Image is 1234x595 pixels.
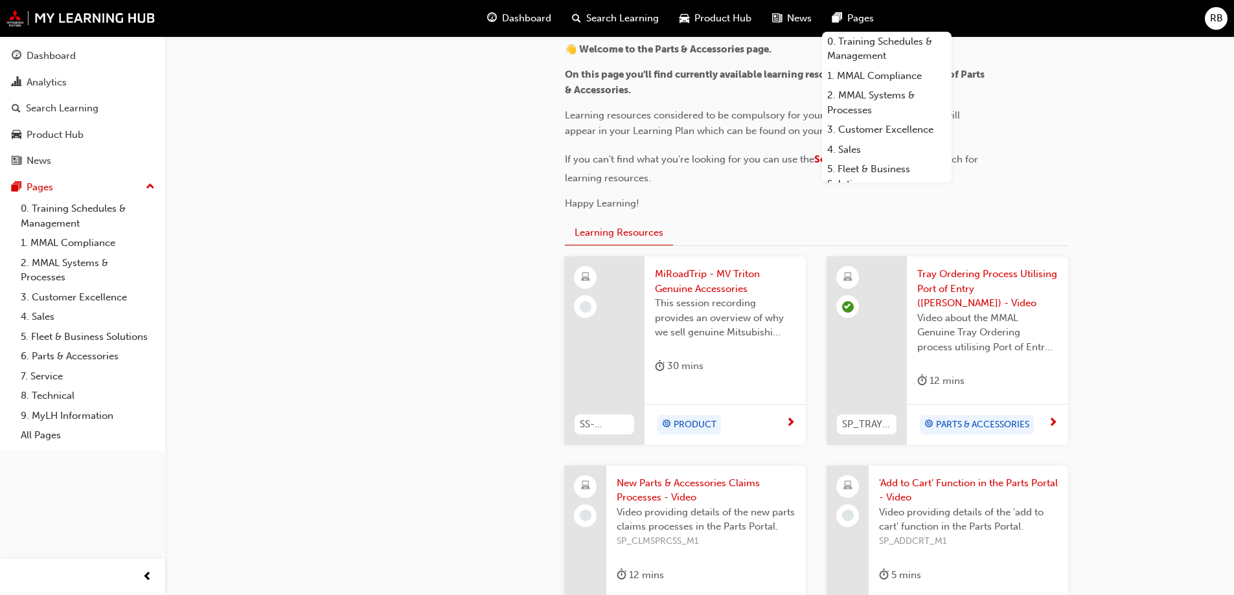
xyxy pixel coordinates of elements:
[502,11,551,26] span: Dashboard
[27,75,67,90] div: Analytics
[5,44,160,68] a: Dashboard
[16,327,160,347] a: 5. Fleet & Business Solutions
[16,233,160,253] a: 1. MMAL Compliance
[917,373,965,389] div: 12 mins
[655,267,795,296] span: MiRoadTrip - MV Triton Genuine Accessories
[6,10,155,27] img: mmal
[565,43,771,55] span: 👋 Welcome to the Parts & Accessories page.
[581,478,590,495] span: laptop-icon
[924,416,933,433] span: target-icon
[822,32,952,66] a: 0. Training Schedules & Management
[562,5,669,32] a: search-iconSearch Learning
[617,476,795,505] span: New Parts & Accessories Claims Processes - Video
[16,307,160,327] a: 4. Sales
[12,129,21,141] span: car-icon
[27,49,76,63] div: Dashboard
[786,418,795,429] span: next-icon
[12,182,21,194] span: pages-icon
[847,11,874,26] span: Pages
[617,534,795,549] span: SP_CLMSPRCSS_M1
[477,5,562,32] a: guage-iconDashboard
[1205,7,1228,30] button: RB
[16,253,160,287] a: 2. MMAL Systems & Processes
[565,153,814,165] span: If you can't find what you're looking for you can use the
[581,269,590,286] span: learningResourceType_ELEARNING-icon
[16,287,160,308] a: 3. Customer Excellence
[772,10,782,27] span: news-icon
[565,109,963,137] span: Learning resources considered to be compulsory for your role within the Dealership will appear in...
[580,510,591,521] span: learningRecordVerb_NONE-icon
[12,155,21,167] span: news-icon
[617,505,795,534] span: Video providing details of the new parts claims processes in the Parts Portal.
[580,301,591,313] span: learningRecordVerb_NONE-icon
[580,417,629,432] span: SS-MVTGA-M1
[832,10,842,27] span: pages-icon
[842,417,891,432] span: SP_TRAYORDR_M1
[879,567,921,583] div: 5 mins
[617,567,626,583] span: duration-icon
[822,159,952,194] a: 5. Fleet & Business Solutions
[822,5,884,32] a: pages-iconPages
[787,11,812,26] span: News
[5,71,160,95] a: Analytics
[655,358,665,374] span: duration-icon
[655,296,795,340] span: This session recording provides an overview of why we sell genuine Mitsubishi accessories, how th...
[565,153,981,184] span: option to search for learning resources.
[827,256,1068,445] a: SP_TRAYORDR_M1Tray Ordering Process Utilising Port of Entry ([PERSON_NAME]) - VideoVideo about th...
[617,567,664,583] div: 12 mins
[16,386,160,406] a: 8. Technical
[5,175,160,199] button: Pages
[879,567,889,583] span: duration-icon
[879,476,1058,505] span: 'Add to Cart' Function in the Parts Portal - Video
[12,77,21,89] span: chart-icon
[586,11,659,26] span: Search Learning
[565,69,987,96] span: On this page you'll find currently available learning resources related to the topics of Parts & ...
[842,510,854,521] span: learningRecordVerb_NONE-icon
[16,406,160,426] a: 9. MyLH Information
[936,418,1029,432] span: PARTS & ACCESSORIES
[1048,418,1058,429] span: next-icon
[27,153,51,168] div: News
[822,66,952,86] a: 1. MMAL Compliance
[669,5,762,32] a: car-iconProduct Hub
[843,478,852,495] span: laptop-icon
[5,149,160,173] a: News
[879,505,1058,534] span: Video providing details of the 'add to cart' function in the Parts Portal.
[655,358,703,374] div: 30 mins
[822,85,952,120] a: 2. MMAL Systems & Processes
[26,101,98,116] div: Search Learning
[27,128,84,142] div: Product Hub
[680,10,689,27] span: car-icon
[694,11,751,26] span: Product Hub
[572,10,581,27] span: search-icon
[822,140,952,160] a: 4. Sales
[662,416,671,433] span: target-icon
[5,41,160,175] button: DashboardAnalyticsSearch LearningProduct HubNews
[814,153,889,165] a: Search Learning
[879,534,1058,549] span: SP_ADDCRT_M1
[143,569,152,585] span: prev-icon
[822,120,952,140] a: 3. Customer Excellence
[842,301,854,313] span: learningRecordVerb_COMPLETE-icon
[27,180,53,195] div: Pages
[16,199,160,233] a: 0. Training Schedules & Management
[674,418,716,432] span: PRODUCT
[565,221,673,246] button: Learning Resources
[565,197,639,209] span: Happy Learning!
[16,366,160,387] a: 7. Service
[917,373,927,389] span: duration-icon
[843,269,852,286] span: learningResourceType_ELEARNING-icon
[16,425,160,445] a: All Pages
[146,179,155,196] span: up-icon
[5,123,160,147] a: Product Hub
[487,10,497,27] span: guage-icon
[5,96,160,120] a: Search Learning
[917,311,1058,355] span: Video about the MMAL Genuine Tray Ordering process utilising Port of Entry ([PERSON_NAME]) locati...
[12,103,21,115] span: search-icon
[16,346,160,366] a: 6. Parts & Accessories
[1210,11,1223,26] span: RB
[12,51,21,62] span: guage-icon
